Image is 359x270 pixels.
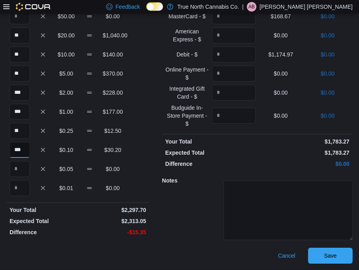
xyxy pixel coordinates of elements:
[10,47,30,62] input: Quantity
[103,31,123,39] p: $1,040.00
[10,217,76,225] p: Expected Total
[306,51,349,58] p: $0.00
[80,217,146,225] p: $2,313.05
[259,51,303,58] p: $1,174.97
[103,70,123,78] p: $370.00
[165,104,209,128] p: Budguide In-Store Payment - $
[259,31,303,39] p: $0.00
[212,27,256,43] input: Quantity
[247,2,256,12] div: Austen Bourgon
[10,161,30,177] input: Quantity
[56,108,76,116] p: $1.00
[103,146,123,154] p: $30.20
[103,127,123,135] p: $12.50
[80,206,146,214] p: $2,297.70
[212,47,256,62] input: Quantity
[165,85,209,101] p: Integrated Gift Card - $
[306,31,349,39] p: $0.00
[165,138,256,146] p: Your Total
[259,89,303,97] p: $0.00
[212,85,256,101] input: Quantity
[162,173,222,188] h5: Notes
[103,89,123,97] p: $228.00
[56,70,76,78] p: $5.00
[259,138,349,146] p: $1,783.27
[165,160,256,168] p: Difference
[116,3,140,11] span: Feedback
[278,252,295,260] span: Cancel
[56,31,76,39] p: $20.00
[10,66,30,82] input: Quantity
[259,70,303,78] p: $0.00
[103,165,123,173] p: $0.00
[80,228,146,236] p: -$15.35
[103,12,123,20] p: $0.00
[10,85,30,101] input: Quantity
[103,108,123,116] p: $177.00
[56,51,76,58] p: $10.00
[10,142,30,158] input: Quantity
[275,248,299,264] button: Cancel
[165,12,209,20] p: MasterCard - $
[10,8,30,24] input: Quantity
[10,123,30,139] input: Quantity
[308,248,353,264] button: Save
[324,252,337,260] span: Save
[56,127,76,135] p: $0.25
[165,27,209,43] p: American Express - $
[10,104,30,120] input: Quantity
[16,3,51,11] img: Cova
[10,180,30,196] input: Quantity
[248,2,255,12] span: AB
[165,51,209,58] p: Debit - $
[259,112,303,120] p: $0.00
[306,112,349,120] p: $0.00
[306,89,349,97] p: $0.00
[56,165,76,173] p: $0.05
[56,89,76,97] p: $2.00
[10,228,76,236] p: Difference
[10,206,76,214] p: Your Total
[177,2,239,12] p: True North Cannabis Co.
[259,12,303,20] p: $168.67
[306,12,349,20] p: $0.00
[259,160,349,168] p: $0.00
[165,66,209,82] p: Online Payment - $
[242,2,244,12] p: |
[212,8,256,24] input: Quantity
[10,27,30,43] input: Quantity
[56,184,76,192] p: $0.01
[212,66,256,82] input: Quantity
[165,149,256,157] p: Expected Total
[260,2,353,12] p: [PERSON_NAME] [PERSON_NAME]
[259,149,349,157] p: $1,783.27
[146,2,163,11] input: Dark Mode
[212,108,256,124] input: Quantity
[103,184,123,192] p: $0.00
[56,146,76,154] p: $0.10
[56,12,76,20] p: $50.00
[103,51,123,58] p: $140.00
[306,70,349,78] p: $0.00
